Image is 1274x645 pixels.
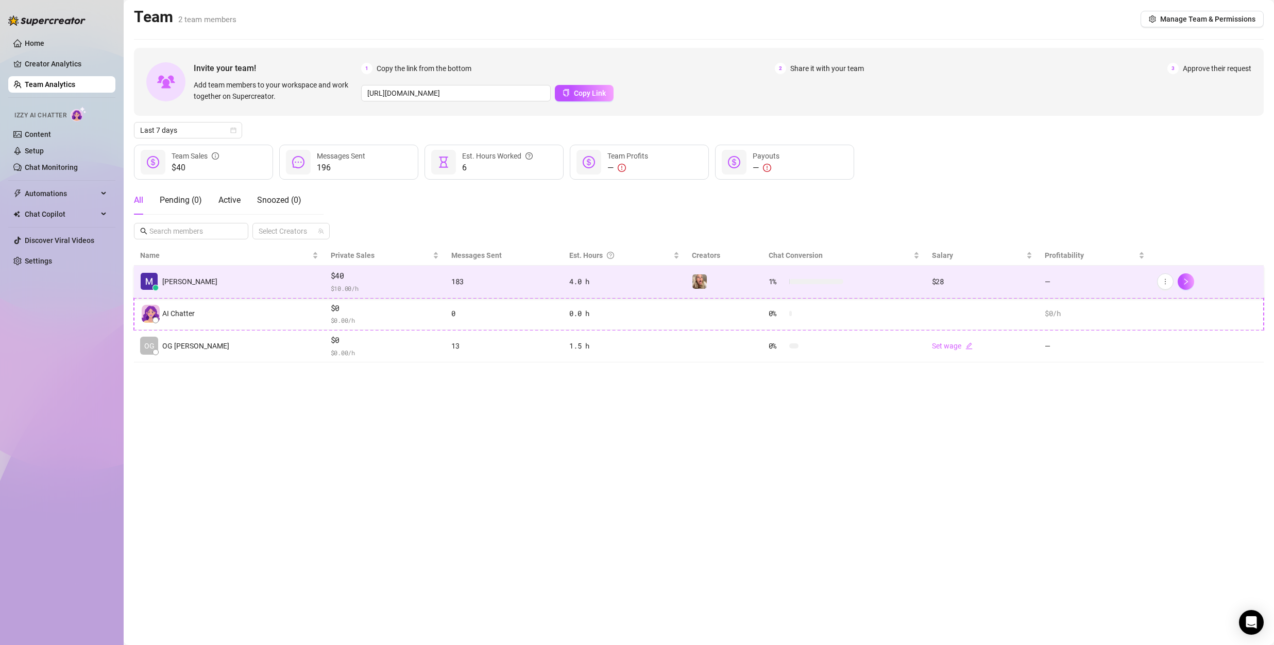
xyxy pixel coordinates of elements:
[25,206,98,222] span: Chat Copilot
[932,342,973,350] a: Set wageedit
[692,274,707,289] img: Lexi
[1045,308,1145,319] div: $0 /h
[1160,15,1255,23] span: Manage Team & Permissions
[331,270,439,282] span: $40
[178,15,236,24] span: 2 team members
[569,340,680,352] div: 1.5 h
[134,194,143,206] div: All
[763,164,771,172] span: exclamation-circle
[462,162,533,174] span: 6
[569,250,671,261] div: Est. Hours
[769,308,785,319] span: 0 %
[142,305,160,323] img: izzy-ai-chatter-avatar-DDCN_rTZ.svg
[555,85,614,101] button: Copy Link
[769,251,823,259] span: Chat Conversion
[462,150,533,162] div: Est. Hours Worked
[25,56,107,72] a: Creator Analytics
[147,156,159,168] span: dollar-circle
[141,273,158,290] img: Madeleine Moya
[583,156,595,168] span: dollar-circle
[292,156,304,168] span: message
[212,150,219,162] span: info-circle
[317,152,365,160] span: Messages Sent
[361,63,372,74] span: 1
[331,283,439,293] span: $ 10.00 /h
[1167,63,1179,74] span: 3
[134,246,325,266] th: Name
[172,162,219,174] span: $40
[172,150,219,162] div: Team Sales
[149,225,234,237] input: Search members
[25,130,51,138] a: Content
[607,162,648,174] div: —
[607,152,648,160] span: Team Profits
[451,251,502,259] span: Messages Sent
[569,276,680,287] div: 4.0 h
[25,163,78,171] a: Chat Monitoring
[1141,11,1264,27] button: Manage Team & Permissions
[331,251,375,259] span: Private Sales
[162,308,195,319] span: AI Chatter
[1183,63,1251,74] span: Approve their request
[14,111,66,120] span: Izzy AI Chatter
[775,63,786,74] span: 2
[331,315,439,325] span: $ 0.00 /h
[932,276,1032,287] div: $28
[753,162,779,174] div: —
[965,342,973,350] span: edit
[1039,330,1151,362] td: —
[218,195,241,205] span: Active
[194,79,357,102] span: Add team members to your workspace and work together on Supercreator.
[686,246,762,266] th: Creators
[451,308,557,319] div: 0
[451,340,557,352] div: 13
[1162,278,1169,285] span: more
[728,156,740,168] span: dollar-circle
[1045,251,1084,259] span: Profitability
[13,189,22,198] span: thunderbolt
[1039,266,1151,298] td: —
[1149,15,1156,23] span: setting
[160,194,202,206] div: Pending ( 0 )
[790,63,864,74] span: Share it with your team
[1239,610,1264,635] div: Open Intercom Messenger
[140,228,147,235] span: search
[134,7,236,27] h2: Team
[932,251,953,259] span: Salary
[25,147,44,155] a: Setup
[230,127,236,133] span: calendar
[162,276,217,287] span: [PERSON_NAME]
[437,156,450,168] span: hourglass
[140,123,236,138] span: Last 7 days
[563,89,570,96] span: copy
[1182,278,1190,285] span: right
[331,347,439,358] span: $ 0.00 /h
[194,62,361,75] span: Invite your team!
[331,302,439,315] span: $0
[25,236,94,245] a: Discover Viral Videos
[451,276,557,287] div: 183
[618,164,626,172] span: exclamation-circle
[574,89,606,97] span: Copy Link
[25,257,52,265] a: Settings
[25,185,98,202] span: Automations
[377,63,471,74] span: Copy the link from the bottom
[318,228,324,234] span: team
[13,211,20,218] img: Chat Copilot
[607,250,614,261] span: question-circle
[525,150,533,162] span: question-circle
[569,308,680,319] div: 0.0 h
[140,250,310,261] span: Name
[25,80,75,89] a: Team Analytics
[162,340,229,352] span: OG [PERSON_NAME]
[8,15,86,26] img: logo-BBDzfeDw.svg
[71,107,87,121] img: AI Chatter
[144,340,155,352] span: OG
[769,276,785,287] span: 1 %
[317,162,365,174] span: 196
[25,39,44,47] a: Home
[331,334,439,346] span: $0
[769,340,785,352] span: 0 %
[753,152,779,160] span: Payouts
[257,195,301,205] span: Snoozed ( 0 )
